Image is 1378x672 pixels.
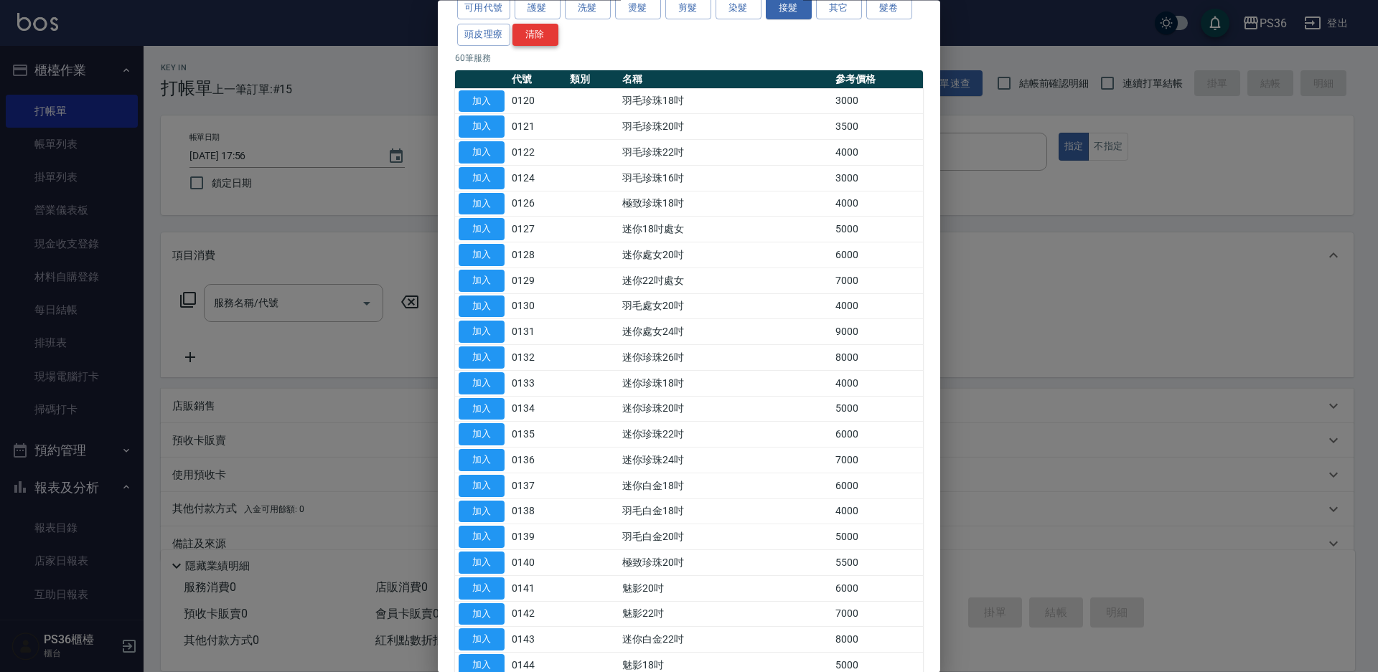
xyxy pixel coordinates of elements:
td: 0133 [508,371,566,397]
th: 類別 [566,70,619,89]
td: 4000 [832,191,923,217]
td: 8000 [832,345,923,371]
td: 迷你18吋處女 [619,217,832,242]
td: 5500 [832,550,923,576]
p: 60 筆服務 [455,52,923,65]
td: 7000 [832,602,923,628]
td: 7000 [832,268,923,294]
td: 4000 [832,294,923,320]
td: 迷你珍珠26吋 [619,345,832,371]
td: 0129 [508,268,566,294]
td: 7000 [832,448,923,473]
td: 0120 [508,89,566,115]
button: 加入 [459,398,505,420]
td: 迷你珍珠18吋 [619,371,832,397]
td: 4000 [832,371,923,397]
td: 魅影22吋 [619,602,832,628]
button: 加入 [459,424,505,446]
td: 迷你22吋處女 [619,268,832,294]
td: 0142 [508,602,566,628]
button: 加入 [459,450,505,472]
button: 加入 [459,501,505,523]
button: 加入 [459,193,505,215]
td: 魅影20吋 [619,576,832,602]
button: 加入 [459,526,505,549]
td: 迷你珍珠22吋 [619,422,832,448]
td: 0122 [508,140,566,166]
td: 6000 [832,242,923,268]
td: 8000 [832,627,923,653]
td: 6000 [832,473,923,499]
button: 加入 [459,270,505,292]
button: 加入 [459,475,505,497]
button: 加入 [459,142,505,164]
td: 迷你白金22吋 [619,627,832,653]
button: 加入 [459,167,505,189]
td: 羽毛珍珠16吋 [619,166,832,191]
td: 3500 [832,114,923,140]
td: 0134 [508,397,566,422]
td: 5000 [832,397,923,422]
td: 3000 [832,166,923,191]
td: 0135 [508,422,566,448]
button: 加入 [459,295,505,318]
td: 迷你處女24吋 [619,319,832,345]
td: 0132 [508,345,566,371]
td: 0139 [508,524,566,550]
td: 3000 [832,89,923,115]
td: 0137 [508,473,566,499]
button: 加入 [459,629,505,651]
th: 代號 [508,70,566,89]
td: 羽毛珍珠18吋 [619,89,832,115]
td: 羽毛珍珠20吋 [619,114,832,140]
td: 極致珍珠18吋 [619,191,832,217]
td: 迷你白金18吋 [619,473,832,499]
td: 迷你珍珠24吋 [619,448,832,473]
td: 0131 [508,319,566,345]
button: 加入 [459,603,505,625]
button: 加入 [459,245,505,267]
td: 迷你珍珠20吋 [619,397,832,422]
td: 羽毛處女20吋 [619,294,832,320]
td: 0136 [508,448,566,473]
td: 5000 [832,217,923,242]
td: 羽毛白金20吋 [619,524,832,550]
td: 6000 [832,422,923,448]
button: 加入 [459,552,505,574]
td: 0124 [508,166,566,191]
td: 0130 [508,294,566,320]
button: 加入 [459,577,505,600]
td: 0141 [508,576,566,602]
td: 0128 [508,242,566,268]
td: 5000 [832,524,923,550]
td: 0127 [508,217,566,242]
th: 名稱 [619,70,832,89]
td: 4000 [832,499,923,525]
td: 迷你處女20吋 [619,242,832,268]
td: 羽毛白金18吋 [619,499,832,525]
td: 極致珍珠20吋 [619,550,832,576]
td: 6000 [832,576,923,602]
td: 4000 [832,140,923,166]
td: 0138 [508,499,566,525]
button: 加入 [459,90,505,113]
button: 加入 [459,372,505,394]
th: 參考價格 [832,70,923,89]
td: 0126 [508,191,566,217]
button: 加入 [459,116,505,138]
td: 9000 [832,319,923,345]
td: 0121 [508,114,566,140]
button: 加入 [459,321,505,344]
td: 0140 [508,550,566,576]
td: 羽毛珍珠22吋 [619,140,832,166]
button: 頭皮理療 [457,24,510,46]
button: 清除 [512,24,558,46]
button: 加入 [459,347,505,369]
button: 加入 [459,219,505,241]
td: 0143 [508,627,566,653]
